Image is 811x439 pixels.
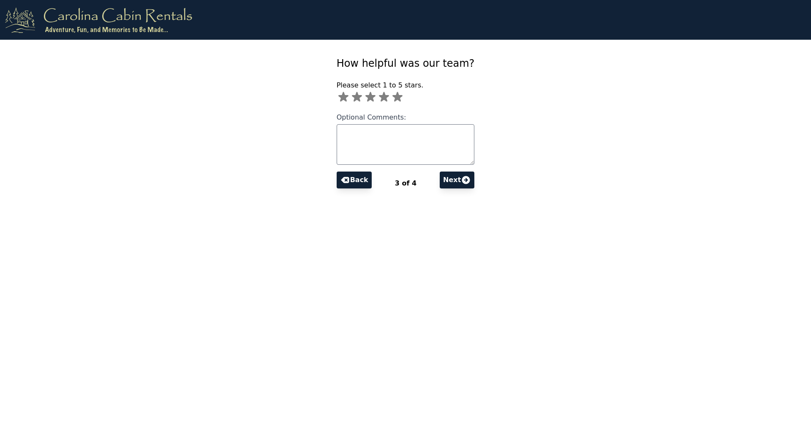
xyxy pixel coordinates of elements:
[5,7,192,33] img: logo.png
[440,172,474,188] button: Next
[337,172,372,188] button: Back
[337,80,475,90] p: Please select 1 to 5 stars.
[337,124,475,165] textarea: Optional Comments:
[395,179,416,187] span: 3 of 4
[337,57,475,69] span: How helpful was our team?
[337,113,406,121] span: Optional Comments:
